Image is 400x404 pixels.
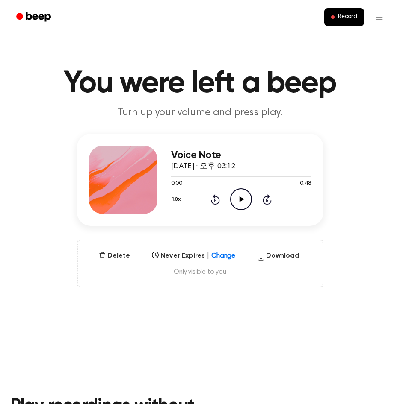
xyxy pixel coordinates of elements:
[254,251,303,264] button: Download
[36,106,364,120] p: Turn up your volume and press play.
[88,268,312,276] span: Only visible to you
[369,7,390,27] button: Open menu
[171,149,311,161] h3: Voice Note
[10,68,390,99] h1: You were left a beep
[171,179,182,188] span: 0:00
[171,192,184,207] button: 1.0x
[300,179,311,188] span: 0:48
[171,163,235,170] span: [DATE] · 오후 03:12
[324,8,364,26] button: Record
[338,13,357,21] span: Record
[95,251,133,261] button: Delete
[10,9,59,26] a: Beep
